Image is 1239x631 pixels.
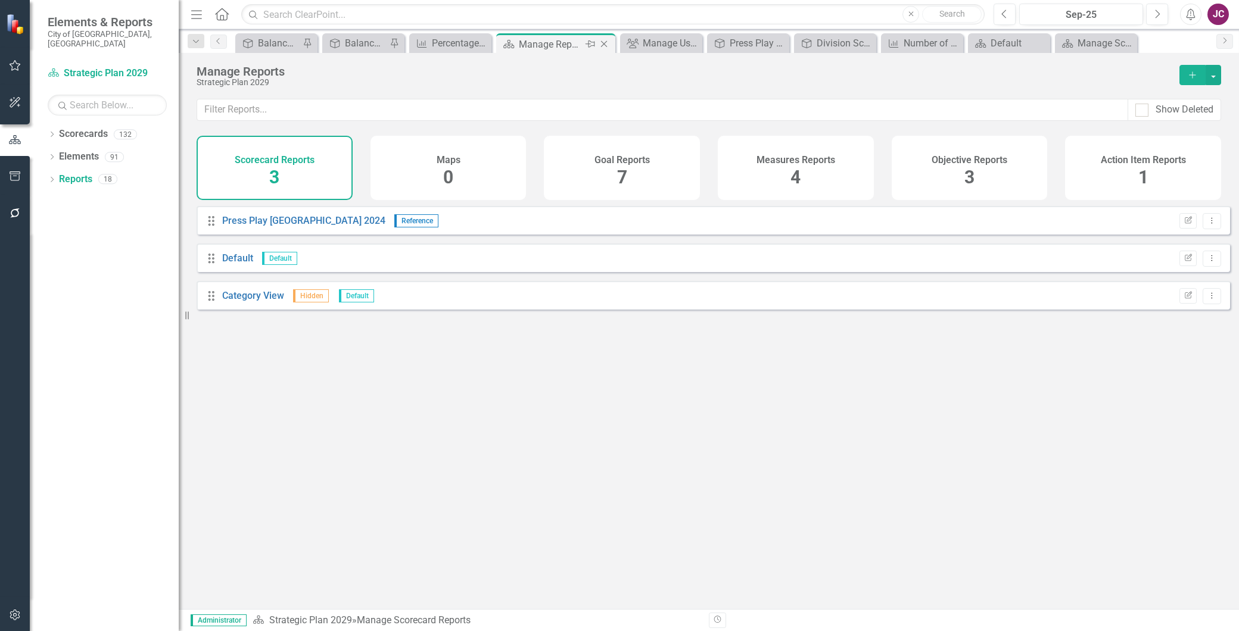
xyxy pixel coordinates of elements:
[1138,167,1148,188] span: 1
[197,99,1128,121] input: Filter Reports...
[222,215,385,226] a: Press Play [GEOGRAPHIC_DATA] 2024
[1019,4,1143,25] button: Sep-25
[59,173,92,186] a: Reports
[262,252,297,265] span: Default
[939,9,965,18] span: Search
[105,152,124,162] div: 91
[241,4,985,25] input: Search ClearPoint...
[884,36,960,51] a: Number of projects completed in Adaptation Action Areas
[345,36,387,51] div: Balanced Scorecard
[48,15,167,29] span: Elements & Reports
[643,36,699,51] div: Manage Users
[325,36,387,51] a: Balanced Scorecard
[197,78,1168,87] div: Strategic Plan 2029
[922,6,982,23] button: Search
[6,14,27,35] img: ClearPoint Strategy
[932,155,1007,165] h4: Objective Reports
[623,36,699,51] a: Manage Users
[790,167,801,188] span: 4
[437,155,460,165] h4: Maps
[412,36,488,51] a: Percentage of Citywide tree canopy coverage on public and private property
[48,67,167,80] a: Strategic Plan 2029
[269,614,352,626] a: Strategic Plan 2029
[59,127,108,141] a: Scorecards
[617,167,627,188] span: 7
[293,289,329,302] span: Hidden
[269,167,279,188] span: 3
[971,36,1047,51] a: Default
[991,36,1047,51] div: Default
[394,214,438,227] span: Reference
[730,36,786,51] div: Press Play [GEOGRAPHIC_DATA] 2029
[1078,36,1134,51] div: Manage Scorecards
[48,95,167,115] input: Search Below...
[1023,8,1139,22] div: Sep-25
[817,36,873,51] div: Division Scorecard
[253,614,700,627] div: » Manage Scorecard Reports
[519,37,583,52] div: Manage Reports
[222,290,284,301] a: Category View
[594,155,650,165] h4: Goal Reports
[904,36,960,51] div: Number of projects completed in Adaptation Action Areas
[1156,103,1213,117] div: Show Deleted
[197,65,1168,78] div: Manage Reports
[114,129,137,139] div: 132
[757,155,835,165] h4: Measures Reports
[238,36,300,51] a: Balanced Scorecard
[258,36,300,51] div: Balanced Scorecard
[432,36,488,51] div: Percentage of Citywide tree canopy coverage on public and private property
[222,252,253,264] a: Default
[1058,36,1134,51] a: Manage Scorecards
[339,289,374,302] span: Default
[59,150,99,164] a: Elements
[98,174,117,185] div: 18
[235,155,315,165] h4: Scorecard Reports
[710,36,786,51] a: Press Play [GEOGRAPHIC_DATA] 2029
[191,614,247,626] span: Administrator
[797,36,873,51] a: Division Scorecard
[443,167,453,188] span: 0
[1101,155,1186,165] h4: Action Item Reports
[1207,4,1229,25] button: JC
[964,167,975,188] span: 3
[48,29,167,49] small: City of [GEOGRAPHIC_DATA], [GEOGRAPHIC_DATA]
